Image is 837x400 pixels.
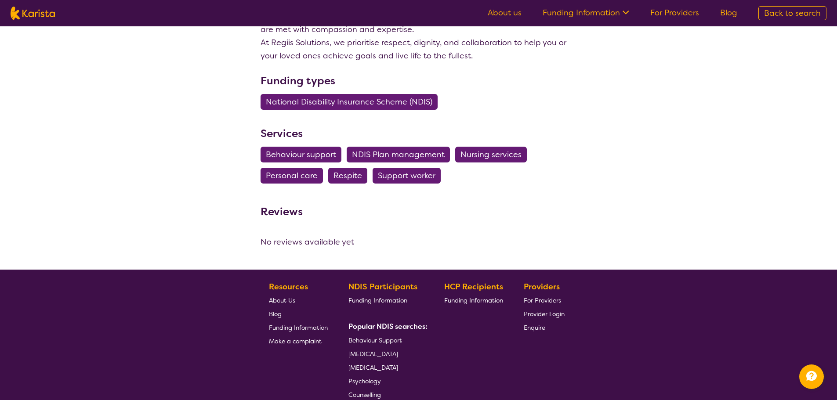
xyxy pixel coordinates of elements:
[269,281,308,292] b: Resources
[444,296,503,304] span: Funding Information
[460,147,522,162] span: Nursing services
[348,322,428,331] b: Popular NDIS searches:
[524,293,565,307] a: For Providers
[269,296,295,304] span: About Us
[352,147,445,162] span: NDIS Plan management
[328,170,373,181] a: Respite
[444,281,503,292] b: HCP Recipients
[269,293,328,307] a: About Us
[348,333,424,347] a: Behaviour Support
[269,334,328,348] a: Make a complaint
[764,8,821,18] span: Back to search
[261,235,577,249] div: No reviews available yet
[348,360,424,374] a: [MEDICAL_DATA]
[524,307,565,321] a: Provider Login
[333,168,362,184] span: Respite
[269,321,328,334] a: Funding Information
[348,336,402,344] span: Behaviour Support
[488,7,522,18] a: About us
[269,307,328,321] a: Blog
[348,281,417,292] b: NDIS Participants
[261,36,577,62] p: At Regiis Solutions, we prioritise respect, dignity, and collaboration to help you or your loved ...
[524,310,565,318] span: Provider Login
[266,168,318,184] span: Personal care
[347,149,455,160] a: NDIS Plan management
[11,7,55,20] img: Karista logo
[348,293,424,307] a: Funding Information
[348,391,381,399] span: Counselling
[261,170,328,181] a: Personal care
[455,149,532,160] a: Nursing services
[524,296,561,304] span: For Providers
[261,97,443,107] a: National Disability Insurance Scheme (NDIS)
[261,126,577,141] h3: Services
[543,7,629,18] a: Funding Information
[269,324,328,332] span: Funding Information
[261,73,577,89] h3: Funding types
[348,377,381,385] span: Psychology
[261,149,347,160] a: Behaviour support
[348,350,398,358] span: [MEDICAL_DATA]
[524,321,565,334] a: Enquire
[720,7,737,18] a: Blog
[799,364,824,389] button: Channel Menu
[266,147,336,162] span: Behaviour support
[378,168,435,184] span: Support worker
[348,296,407,304] span: Funding Information
[348,347,424,360] a: [MEDICAL_DATA]
[269,310,282,318] span: Blog
[758,6,826,20] a: Back to search
[650,7,699,18] a: For Providers
[444,293,503,307] a: Funding Information
[348,364,398,371] span: [MEDICAL_DATA]
[348,374,424,388] a: Psychology
[269,337,322,345] span: Make a complaint
[524,281,560,292] b: Providers
[373,170,446,181] a: Support worker
[266,94,432,110] span: National Disability Insurance Scheme (NDIS)
[524,324,545,332] span: Enquire
[261,199,303,220] h3: Reviews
